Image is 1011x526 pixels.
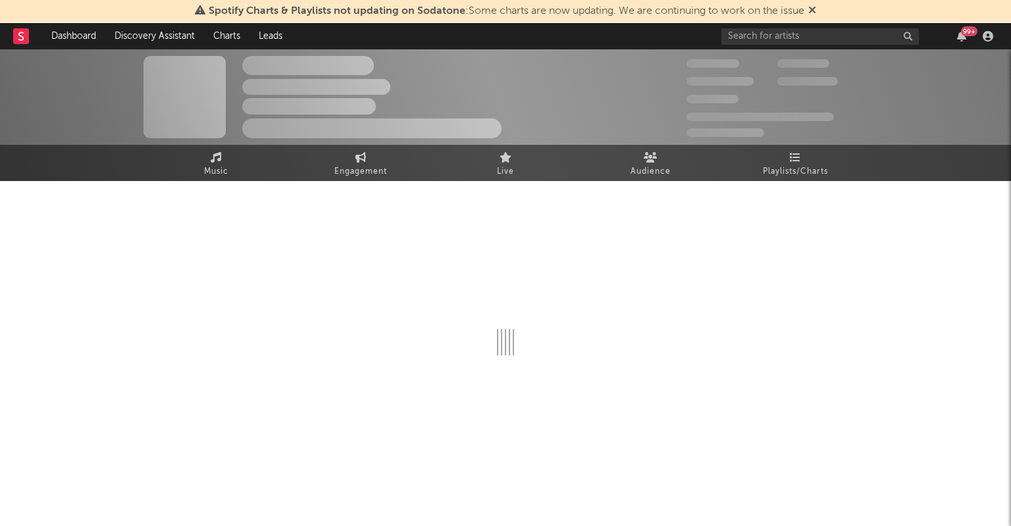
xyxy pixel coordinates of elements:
span: 100.000 [687,95,739,103]
span: 100.000 [777,59,829,68]
span: Engagement [334,164,387,180]
span: 50.000.000 Monthly Listeners [687,113,834,121]
span: Music [204,164,228,180]
span: Audience [631,164,671,180]
span: : Some charts are now updating. We are continuing to work on the issue [209,6,804,16]
button: 99+ [957,31,966,41]
a: Dashboard [42,23,105,49]
a: Audience [578,145,723,181]
a: Discovery Assistant [105,23,204,49]
div: 99 + [961,26,977,36]
a: Leads [249,23,292,49]
a: Live [433,145,578,181]
a: Charts [204,23,249,49]
a: Engagement [288,145,433,181]
span: 50.000.000 [687,77,754,86]
span: 1.000.000 [777,77,838,86]
span: Live [497,164,514,180]
span: 300.000 [687,59,739,68]
a: Playlists/Charts [723,145,868,181]
a: Music [143,145,288,181]
span: Jump Score: 85.0 [687,128,764,137]
input: Search for artists [721,28,919,45]
span: Playlists/Charts [763,164,828,180]
span: Dismiss [808,6,816,16]
span: Spotify Charts & Playlists not updating on Sodatone [209,6,465,16]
